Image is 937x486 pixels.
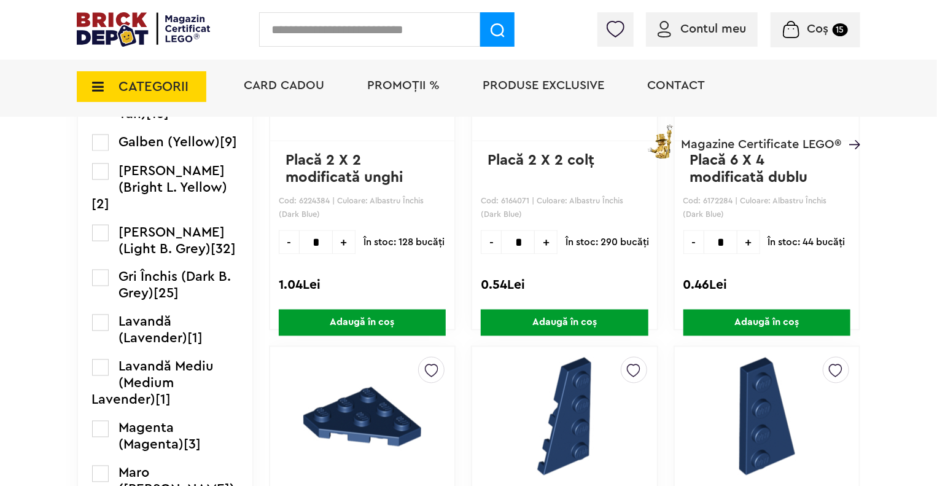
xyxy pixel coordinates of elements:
span: Magazine Certificate LEGO® [681,122,841,151]
span: Adaugă în coș [481,310,648,336]
a: PROMOȚII % [367,79,440,92]
span: + [535,230,558,254]
img: Placă 4 X 2 modificată unghi dreapta [690,358,844,476]
span: - [279,230,299,254]
span: CATEGORII [119,80,189,93]
span: Lavandă Mediu (Medium Lavender) [92,360,214,407]
a: Placă 6 X 4 modificată dublu unghi [690,153,812,202]
a: Magazine Certificate LEGO® [841,122,860,135]
p: Cod: 6164071 | Culoare: Albastru Închis (Dark Blue) [481,194,648,222]
div: 0.54Lei [481,278,648,294]
span: Magenta (Magenta) [119,421,184,452]
span: [1] [156,393,171,407]
span: - [683,230,704,254]
span: Gri Închis (Dark B. Grey) [119,270,231,300]
img: Placă 4 X 2 modificată unghi stânga [488,358,641,476]
a: Contact [647,79,705,92]
span: Contul meu [680,23,746,35]
span: + [333,230,356,254]
a: Placă 2 X 2 colţ [488,153,594,168]
span: [PERSON_NAME] (Light B. Grey) [119,225,225,256]
span: - [481,230,501,254]
span: Lavandă (Lavender) [119,315,188,345]
p: Cod: 6172284 | Culoare: Albastru Închis (Dark Blue) [683,194,850,222]
a: Placă 2 X 2 modificată unghi stânga [286,153,407,202]
span: + [737,230,760,254]
div: 1.04Lei [279,278,446,294]
span: În stoc: 128 bucăţi [364,230,445,254]
span: Adaugă în coș [683,310,850,336]
a: Card Cadou [244,79,324,92]
a: Adaugă în coș [472,310,656,336]
span: În stoc: 290 bucăţi [566,230,649,254]
span: În stoc: 44 bucăţi [768,230,846,254]
img: Placă 3 X 3 colţ [286,358,439,476]
a: Produse exclusive [483,79,604,92]
a: Adaugă în coș [675,310,859,336]
small: 15 [833,23,848,36]
span: [2] [92,197,110,211]
span: [1] [188,332,203,345]
span: [32] [211,242,236,256]
a: Adaugă în coș [270,310,454,336]
span: [3] [184,438,201,452]
div: 0.46Lei [683,278,850,294]
span: [PERSON_NAME] (Bright L. Yellow) [119,164,228,194]
span: Adaugă în coș [279,310,446,336]
p: Cod: 6224384 | Culoare: Albastru Închis (Dark Blue) [279,194,446,222]
span: [25] [154,287,179,300]
span: Coș [807,23,829,35]
a: Contul meu [658,23,746,35]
